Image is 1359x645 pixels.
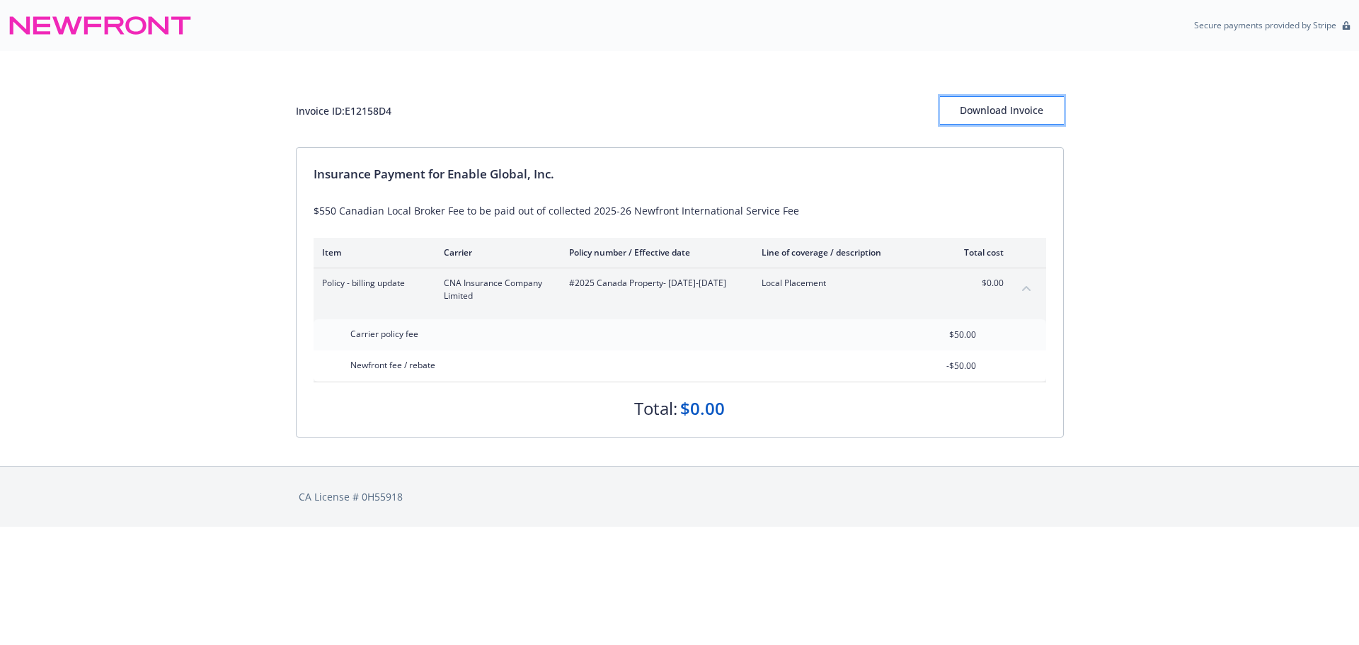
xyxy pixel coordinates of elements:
[762,277,928,290] span: Local Placement
[940,97,1064,124] div: Download Invoice
[951,277,1004,290] span: $0.00
[444,277,546,302] span: CNA Insurance Company Limited
[569,277,739,290] span: #2025 Canada Property - [DATE]-[DATE]
[951,246,1004,258] div: Total cost
[350,328,418,340] span: Carrier policy fee
[1015,277,1038,299] button: collapse content
[314,203,1046,218] div: $550 Canadian Local Broker Fee to be paid out of collected 2025-26 Newfront International Service...
[350,359,435,371] span: Newfront fee / rebate
[299,489,1061,504] div: CA License # 0H55918
[893,355,985,377] input: 0.00
[634,396,677,421] div: Total:
[680,396,725,421] div: $0.00
[762,246,928,258] div: Line of coverage / description
[569,246,739,258] div: Policy number / Effective date
[444,246,546,258] div: Carrier
[296,103,391,118] div: Invoice ID: E12158D4
[322,277,421,290] span: Policy - billing update
[893,324,985,346] input: 0.00
[940,96,1064,125] button: Download Invoice
[314,268,1046,311] div: Policy - billing updateCNA Insurance Company Limited#2025 Canada Property- [DATE]-[DATE]Local Pla...
[314,165,1046,183] div: Insurance Payment for Enable Global, Inc.
[322,246,421,258] div: Item
[1194,19,1336,31] p: Secure payments provided by Stripe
